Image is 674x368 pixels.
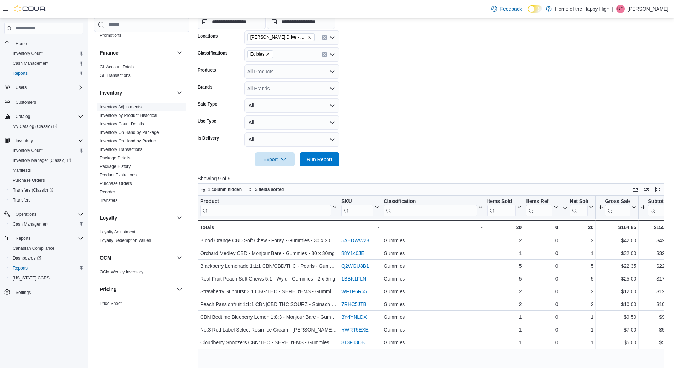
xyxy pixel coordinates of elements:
button: Export [255,152,295,166]
a: Cash Management [10,220,51,228]
button: Inventory [175,89,184,97]
button: Operations [1,209,86,219]
button: Inventory Count [7,49,86,58]
div: $22.35 [598,262,636,270]
div: Net Sold [570,198,588,205]
div: - [384,223,482,232]
div: Gummies [384,262,482,270]
button: All [244,132,339,147]
div: $12.00 [641,287,672,296]
span: [PERSON_NAME] Drive - Friendly Stranger [250,34,306,41]
a: My Catalog (Classic) [10,122,60,131]
a: Inventory On Hand by Product [100,138,157,143]
span: Cash Management [10,59,83,68]
button: Operations [13,210,39,219]
span: Edibles [247,50,273,58]
span: Canadian Compliance [10,244,83,253]
span: Reports [13,234,83,243]
div: Finance [94,63,189,83]
span: Run Report [307,156,332,163]
div: Gummies [384,236,482,245]
span: Transfers (Classic) [10,186,83,194]
span: Edibles [250,51,264,58]
div: $42.00 [598,236,636,245]
a: Reorder [100,189,115,194]
button: Clear input [322,35,327,40]
a: Price Sheet [100,301,122,306]
span: Manifests [13,168,31,173]
div: SKU URL [341,198,373,216]
div: 2 [563,300,593,308]
a: Inventory Count [10,49,46,58]
span: Transfers [13,197,30,203]
a: Inventory Adjustments [100,104,142,109]
div: Gummies [384,325,482,334]
span: OCM Weekly Inventory [100,269,143,275]
span: Reports [10,69,83,78]
label: Products [198,67,216,73]
a: GL Account Totals [100,64,134,69]
span: Users [13,83,83,92]
label: Use Type [198,118,216,124]
button: Reports [1,233,86,243]
div: 2 [563,236,593,245]
span: Catalog [16,114,30,119]
span: Reports [16,236,30,241]
a: Promotions [100,33,121,38]
a: Dashboards [10,254,44,262]
span: Reorder [100,189,115,195]
a: Inventory Count Details [100,121,144,126]
label: Locations [198,33,218,39]
a: Feedback [489,2,524,16]
div: 2 [487,287,522,296]
a: Loyalty Adjustments [100,230,138,234]
div: 1 [487,325,522,334]
span: Inventory Count Details [100,121,144,127]
span: Inventory On Hand by Product [100,138,157,144]
span: Settings [16,290,31,295]
label: Brands [198,84,212,90]
div: $42.00 [641,236,672,245]
button: Reports [7,68,86,78]
span: Cash Management [10,220,83,228]
div: 0 [526,338,558,347]
div: 0 [526,236,558,245]
div: 2 [487,300,522,308]
button: Cash Management [7,219,86,229]
button: 1 column hidden [198,185,244,194]
button: Open list of options [329,86,335,91]
button: Catalog [1,112,86,121]
span: Home [16,41,27,46]
a: Inventory by Product Historical [100,113,157,118]
button: Users [13,83,29,92]
a: 813FJ8DB [341,340,365,345]
a: Purchase Orders [10,176,48,185]
div: Subtotal [648,198,666,216]
span: Operations [13,210,83,219]
a: Transfers [100,198,117,203]
span: Customers [16,100,36,105]
button: Manifests [7,165,86,175]
div: CBN Bedtime Blueberry Lemon 1:8:3 - Monjour Bare - Gummies - 4 x 2.5mg [200,313,337,321]
button: Items Ref [526,198,558,216]
a: Cash Management [10,59,51,68]
div: $7.00 [598,325,636,334]
span: RG [617,5,624,13]
a: Package History [100,164,131,169]
div: 1 [487,249,522,257]
span: Inventory Count [13,148,43,153]
div: $5.00 [598,338,636,347]
button: Inventory [100,89,174,96]
div: 1 [563,325,593,334]
button: Pricing [175,285,184,294]
span: Feedback [500,5,522,12]
button: Inventory [13,136,36,145]
button: Finance [100,49,174,56]
h3: Finance [100,49,119,56]
div: 1 [563,313,593,321]
div: $32.00 [641,249,672,257]
div: SKU [341,198,373,205]
div: Items Ref [526,198,552,216]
